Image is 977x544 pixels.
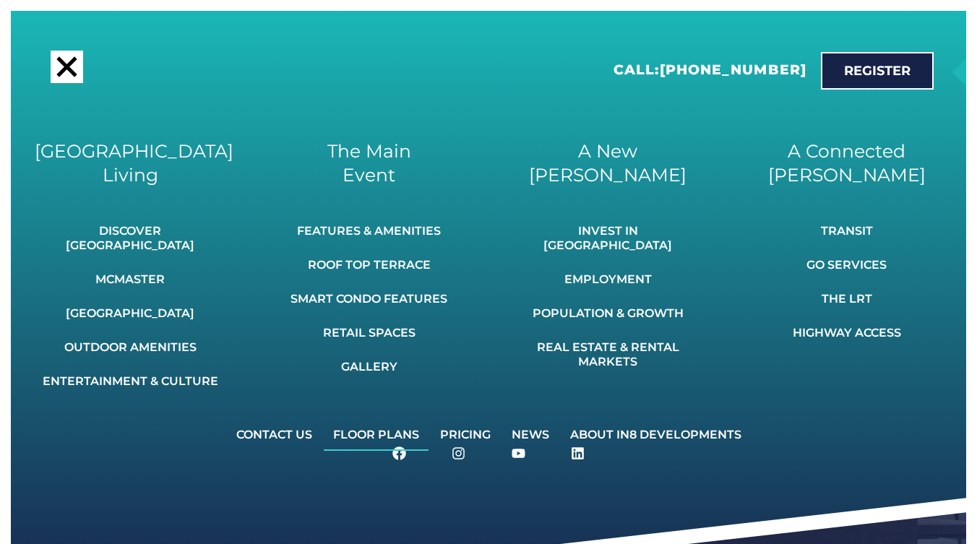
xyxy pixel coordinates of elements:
[844,64,911,77] span: Register
[290,351,447,383] a: Gallery
[821,52,934,90] a: Register
[793,215,901,247] a: Transit
[660,61,806,78] a: [PHONE_NUMBER]
[227,419,322,451] a: Contact Us
[35,215,225,397] nav: Menu
[793,317,901,349] a: Highway Access
[512,264,703,295] a: Employment
[290,283,447,315] a: Smart Condo Features
[290,215,447,383] nav: Menu
[793,283,901,315] a: The LRT
[35,332,225,363] a: Outdoor Amenities
[227,419,751,451] nav: Menu
[290,215,447,247] a: Features & Amenities
[512,215,703,262] a: Invest In [GEOGRAPHIC_DATA]
[35,264,225,295] a: McMaster
[274,139,465,186] h2: The Main Event
[35,139,225,186] h2: [GEOGRAPHIC_DATA] Living
[793,215,901,349] nav: Menu
[35,366,225,397] a: Entertainment & Culture
[290,249,447,281] a: Roof Top Terrace
[614,61,806,79] h2: Call:
[512,332,703,378] a: Real Estate & Rental Markets
[512,139,703,186] h2: A New [PERSON_NAME]
[290,317,447,349] a: Retail Spaces
[752,139,942,186] h2: A Connected [PERSON_NAME]
[324,419,429,451] a: Floor Plans
[561,419,751,451] a: About IN8 Developments
[793,249,901,281] a: GO Services
[431,419,500,451] a: Pricing
[512,298,703,329] a: Population & Growth
[35,215,225,262] a: Discover [GEOGRAPHIC_DATA]
[512,215,703,378] nav: Menu
[502,419,559,451] a: News
[35,298,225,329] a: [GEOGRAPHIC_DATA]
